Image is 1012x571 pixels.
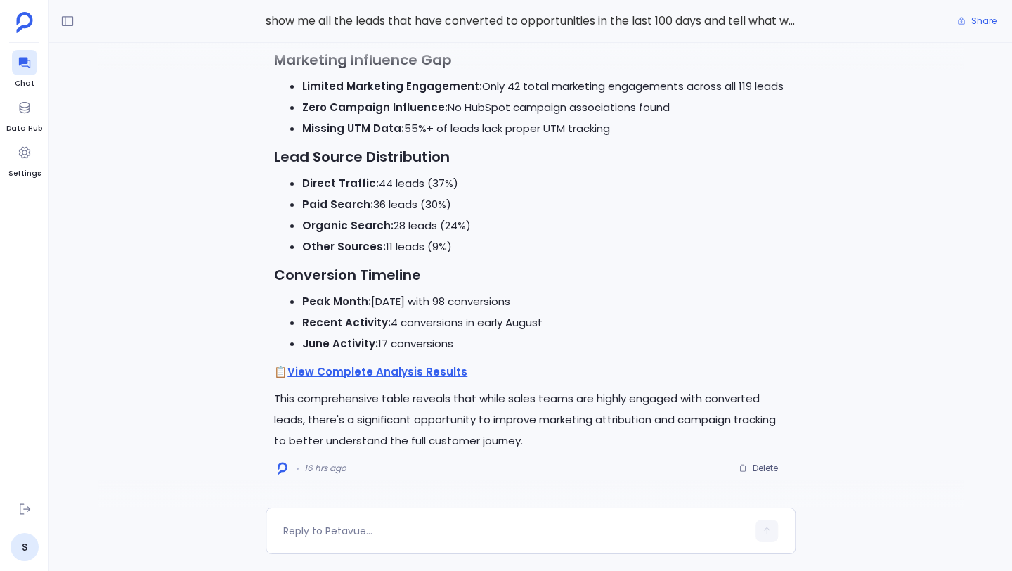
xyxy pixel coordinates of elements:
[11,533,39,561] a: S
[6,123,42,134] span: Data Hub
[8,168,41,179] span: Settings
[302,100,448,115] strong: Zero Campaign Influence:
[302,291,787,312] li: [DATE] with 98 conversions
[302,312,787,333] li: 4 conversions in early August
[274,265,421,285] strong: Conversion Timeline
[302,76,787,97] li: Only 42 total marketing engagements across all 119 leads
[302,239,386,254] strong: Other Sources:
[302,118,787,139] li: 55%+ of leads lack proper UTM tracking
[16,12,33,33] img: petavue logo
[949,11,1005,31] button: Share
[12,78,37,89] span: Chat
[304,463,346,474] span: 16 hrs ago
[302,215,787,236] li: 28 leads (24%)
[302,97,787,118] li: No HubSpot campaign associations found
[302,194,787,215] li: 36 leads (30%)
[287,364,467,379] a: View Complete Analysis Results
[753,463,778,474] span: Delete
[302,294,371,309] strong: Peak Month:
[302,173,787,194] li: 44 leads (37%)
[12,50,37,89] a: Chat
[729,458,787,479] button: Delete
[302,121,404,136] strong: Missing UTM Data:
[274,364,467,379] strong: 📋
[302,333,787,354] li: 17 conversions
[971,15,997,27] span: Share
[302,336,378,351] strong: June Activity:
[266,12,796,30] span: show me all the leads that have converted to opportunities in the last 100 days and tell what was...
[274,147,450,167] strong: Lead Source Distribution
[278,462,287,475] img: logo
[302,236,787,257] li: 11 leads (9%)
[302,315,391,330] strong: Recent Activity:
[8,140,41,179] a: Settings
[302,176,379,191] strong: Direct Traffic:
[274,388,787,451] p: This comprehensive table reveals that while sales teams are highly engaged with converted leads, ...
[302,79,482,94] strong: Limited Marketing Engagement:
[6,95,42,134] a: Data Hub
[302,218,394,233] strong: Organic Search:
[302,197,373,212] strong: Paid Search:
